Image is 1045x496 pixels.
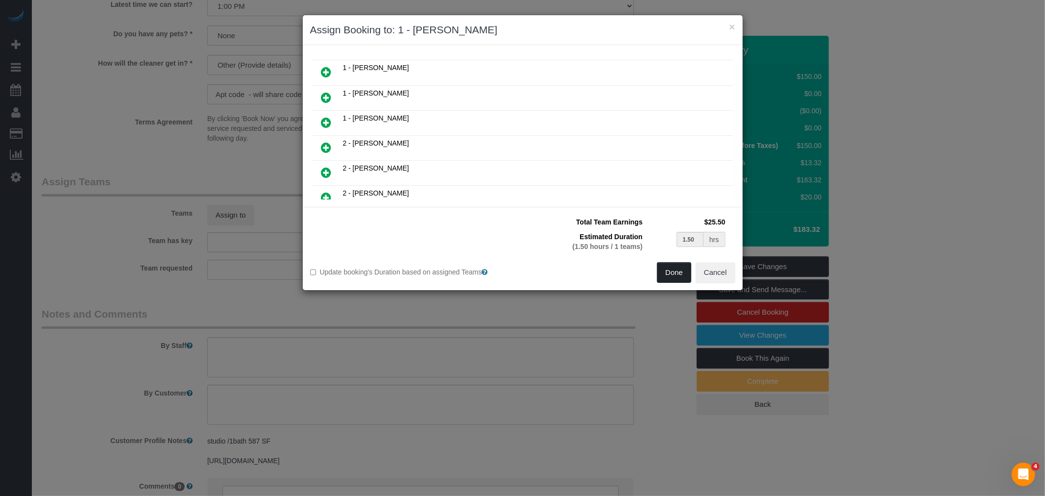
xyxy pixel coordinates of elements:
h3: Assign Booking to: 1 - [PERSON_NAME] [310,23,735,37]
iframe: Intercom live chat [1012,463,1035,486]
td: Total Team Earnings [530,215,645,229]
button: × [729,22,735,32]
span: 2 - [PERSON_NAME] [343,139,409,147]
div: (1.50 hours / 1 teams) [533,242,643,251]
button: Cancel [696,262,735,283]
input: Update booking's Duration based on assigned Teams [310,269,316,275]
span: 4 [1032,463,1040,471]
span: 2 - [PERSON_NAME] [343,164,409,172]
span: 2 - [PERSON_NAME] [343,189,409,197]
span: 1 - [PERSON_NAME] [343,114,409,122]
label: Update booking's Duration based on assigned Teams [310,267,515,277]
div: hrs [704,232,725,247]
span: Estimated Duration [580,233,642,241]
span: 1 - [PERSON_NAME] [343,64,409,72]
span: 1 - [PERSON_NAME] [343,89,409,97]
td: $25.50 [645,215,728,229]
button: Done [657,262,691,283]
